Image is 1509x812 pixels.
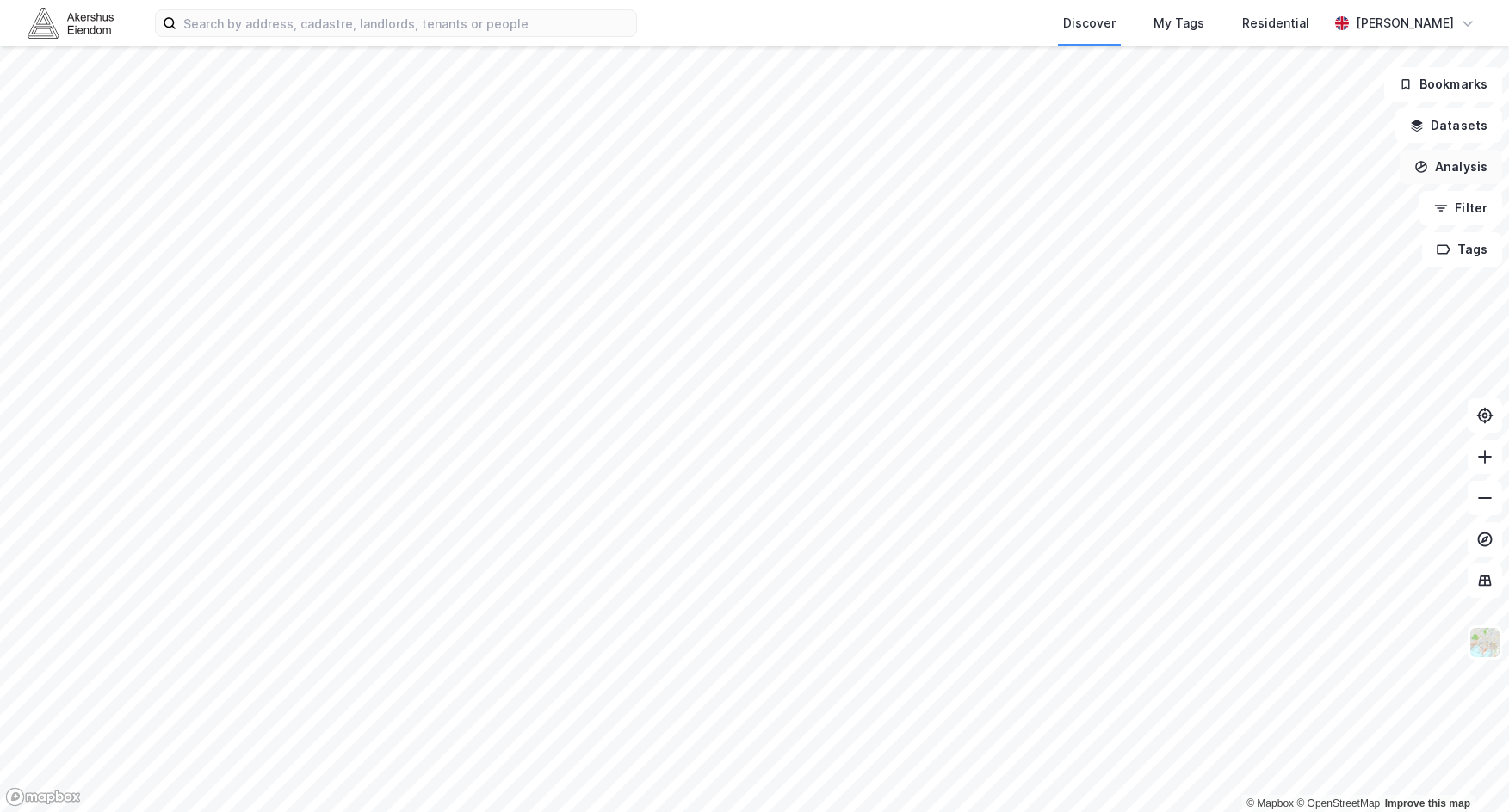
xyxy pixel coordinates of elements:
[1469,626,1501,659] img: Z
[1419,191,1502,225] button: Filter
[1242,13,1309,34] div: Residential
[5,787,81,807] a: Mapbox homepage
[1296,797,1380,809] a: OpenStreetMap
[1423,729,1509,812] div: Kontrollprogram for chat
[1153,13,1204,34] div: My Tags
[1063,13,1116,34] div: Discover
[28,8,114,38] img: akershus-eiendom-logo.9091f326c980b4bce74ccdd9f866810c.svg
[176,10,636,36] input: Search by address, cadastre, landlords, tenants or people
[1422,232,1502,267] button: Tags
[1400,150,1502,184] button: Analysis
[1384,67,1502,101] button: Bookmarks
[1385,797,1470,809] a: Improve this map
[1246,797,1294,809] a: Mapbox
[1395,108,1502,143] button: Datasets
[1423,729,1509,812] iframe: Chat Widget
[1356,13,1454,34] div: [PERSON_NAME]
